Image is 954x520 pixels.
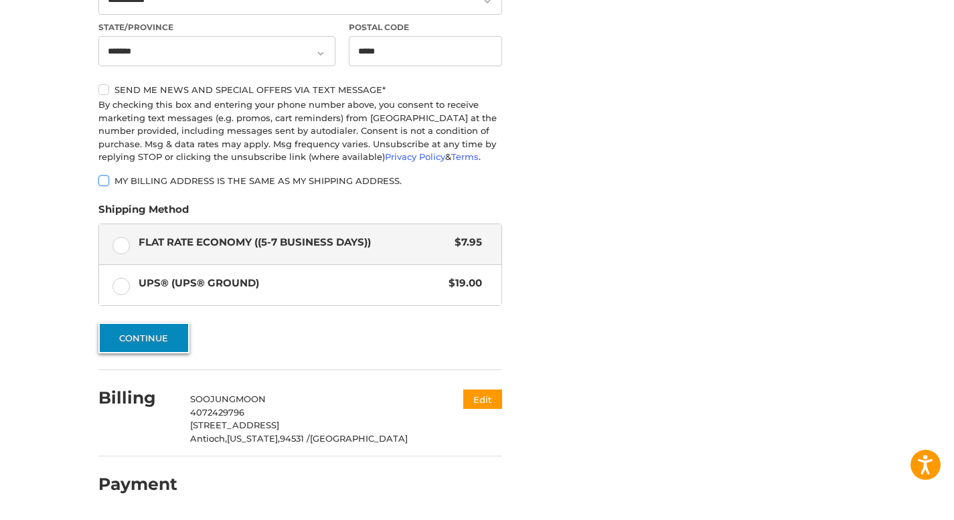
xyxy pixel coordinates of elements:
[310,433,408,444] span: [GEOGRAPHIC_DATA]
[190,420,279,430] span: [STREET_ADDRESS]
[98,323,189,353] button: Continue
[98,84,502,95] label: Send me news and special offers via text message*
[139,276,443,291] span: UPS® (UPS® Ground)
[448,235,482,250] span: $7.95
[442,276,482,291] span: $19.00
[98,387,177,408] h2: Billing
[98,175,502,186] label: My billing address is the same as my shipping address.
[98,474,177,495] h2: Payment
[349,21,503,33] label: Postal Code
[139,235,449,250] span: Flat Rate Economy ((5-7 Business Days))
[236,394,266,404] span: MOON
[227,433,280,444] span: [US_STATE],
[190,407,244,418] span: 4072429796
[280,433,310,444] span: 94531 /
[190,433,227,444] span: Antioch,
[190,394,236,404] span: SOOJUNG
[98,98,502,164] div: By checking this box and entering your phone number above, you consent to receive marketing text ...
[385,151,445,162] a: Privacy Policy
[98,21,335,33] label: State/Province
[451,151,479,162] a: Terms
[463,389,502,409] button: Edit
[98,202,189,224] legend: Shipping Method
[844,484,954,520] iframe: Google Customer Reviews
